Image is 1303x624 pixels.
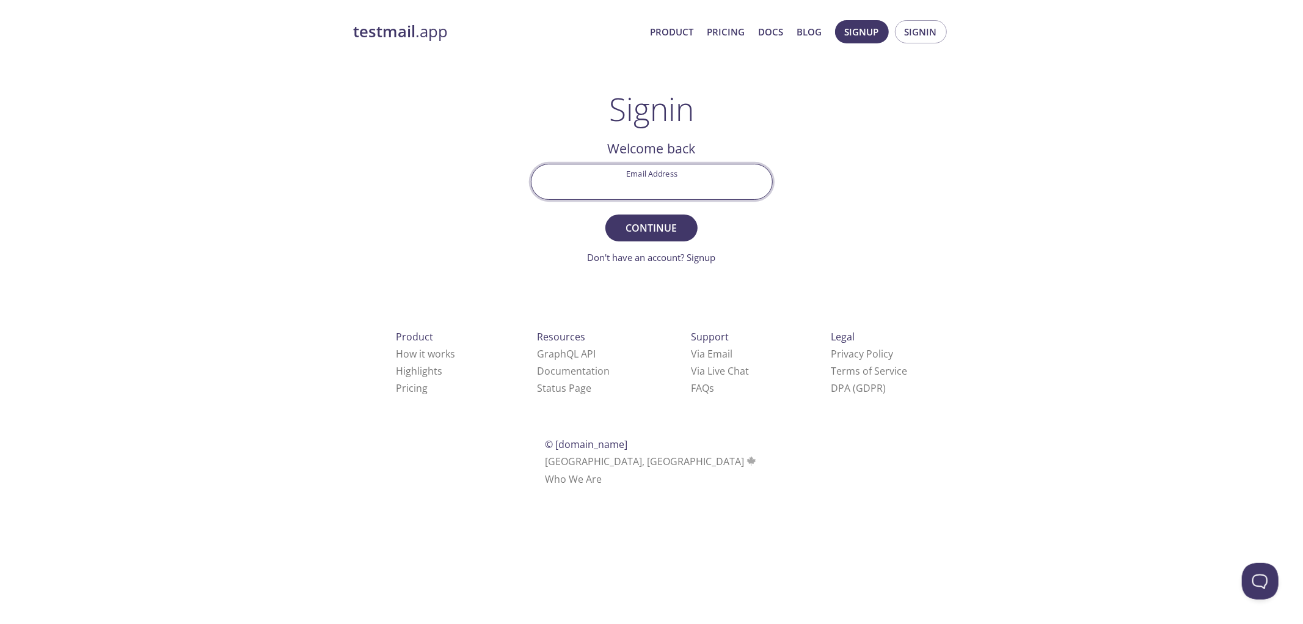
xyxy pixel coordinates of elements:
span: © [DOMAIN_NAME] [545,438,627,451]
button: Continue [605,215,697,241]
a: Product [651,24,694,40]
a: Privacy Policy [831,347,893,361]
a: Blog [797,24,822,40]
a: Don't have an account? Signup [588,251,716,263]
a: FAQ [691,381,714,395]
a: Pricing [396,381,428,395]
a: Terms of Service [831,364,907,378]
a: DPA (GDPR) [831,381,886,395]
a: Status Page [537,381,591,395]
span: Signup [845,24,879,40]
a: Who We Are [545,472,602,486]
button: Signin [895,20,947,43]
a: How it works [396,347,455,361]
a: Via Live Chat [691,364,749,378]
span: s [709,381,714,395]
span: [GEOGRAPHIC_DATA], [GEOGRAPHIC_DATA] [545,455,758,468]
a: Docs [759,24,784,40]
h2: Welcome back [531,138,773,159]
span: Continue [619,219,684,237]
span: Legal [831,330,855,343]
a: Documentation [537,364,610,378]
a: Highlights [396,364,442,378]
a: Pricing [707,24,745,40]
a: testmail.app [354,21,641,42]
a: Via Email [691,347,732,361]
button: Signup [835,20,889,43]
span: Resources [537,330,585,343]
span: Support [691,330,729,343]
span: Product [396,330,433,343]
strong: testmail [354,21,416,42]
iframe: Help Scout Beacon - Open [1242,563,1279,600]
span: Signin [905,24,937,40]
a: GraphQL API [537,347,596,361]
h1: Signin [609,90,694,127]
